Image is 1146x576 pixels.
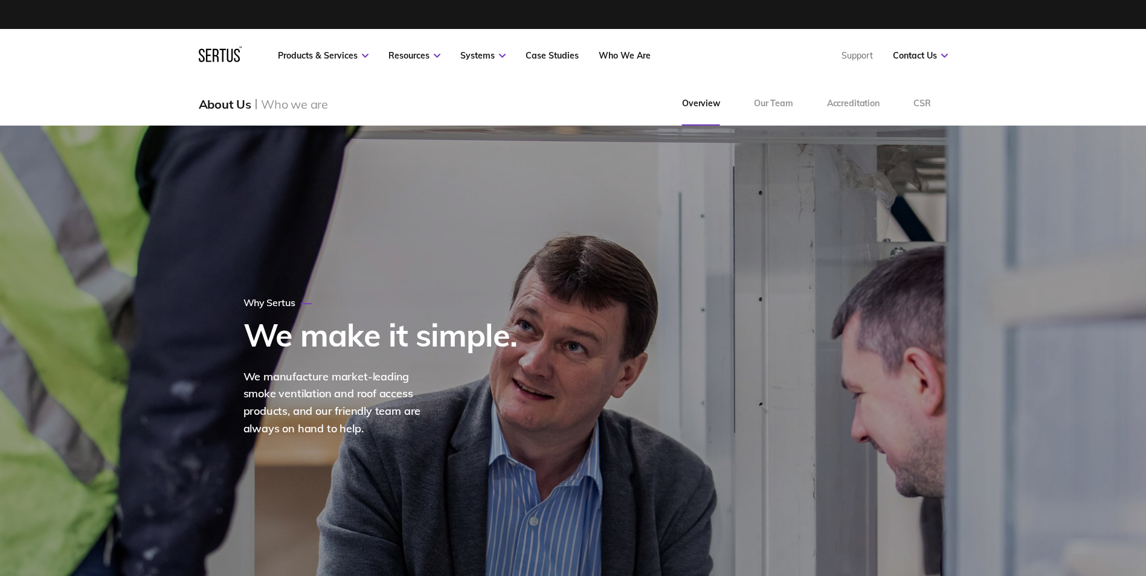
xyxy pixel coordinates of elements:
a: Case Studies [526,50,579,61]
a: Support [842,50,873,61]
h1: We make it simple. [243,318,517,352]
a: Systems [460,50,506,61]
div: We manufacture market-leading smoke ventilation and roof access products, and our friendly team a... [243,368,443,438]
iframe: Chat Widget [1086,518,1146,576]
div: Why Sertus [243,296,312,309]
a: Who We Are [599,50,651,61]
a: Resources [388,50,440,61]
a: Products & Services [278,50,369,61]
a: Our Team [737,82,810,126]
a: Contact Us [893,50,948,61]
a: Accreditation [810,82,897,126]
div: About Us [199,97,251,112]
a: CSR [897,82,948,126]
div: Who we are [261,97,328,112]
